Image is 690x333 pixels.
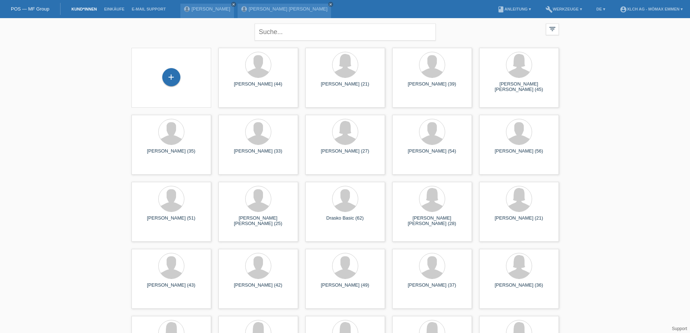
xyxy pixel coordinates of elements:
[616,7,686,11] a: account_circleXLCH AG - Mömax Emmen ▾
[100,7,128,11] a: Einkäufe
[398,81,466,93] div: [PERSON_NAME] (39)
[311,282,379,294] div: [PERSON_NAME] (49)
[398,148,466,160] div: [PERSON_NAME] (54)
[68,7,100,11] a: Kund*innen
[224,148,292,160] div: [PERSON_NAME] (33)
[497,6,505,13] i: book
[224,215,292,227] div: [PERSON_NAME] [PERSON_NAME] (25)
[11,6,49,12] a: POS — MF Group
[311,81,379,93] div: [PERSON_NAME] (21)
[593,7,609,11] a: DE ▾
[398,215,466,227] div: [PERSON_NAME] [PERSON_NAME] (28)
[137,215,205,227] div: [PERSON_NAME] (51)
[311,215,379,227] div: Drasko Basic (62)
[255,24,436,41] input: Suche...
[485,81,553,93] div: [PERSON_NAME] [PERSON_NAME] (45)
[485,215,553,227] div: [PERSON_NAME] (21)
[231,2,236,7] a: close
[494,7,535,11] a: bookAnleitung ▾
[192,6,230,12] a: [PERSON_NAME]
[232,3,235,6] i: close
[128,7,170,11] a: E-Mail Support
[545,6,553,13] i: build
[542,7,586,11] a: buildWerkzeuge ▾
[329,3,333,6] i: close
[224,81,292,93] div: [PERSON_NAME] (44)
[620,6,627,13] i: account_circle
[485,282,553,294] div: [PERSON_NAME] (36)
[137,148,205,160] div: [PERSON_NAME] (35)
[672,326,687,331] a: Support
[485,148,553,160] div: [PERSON_NAME] (56)
[249,6,327,12] a: [PERSON_NAME] [PERSON_NAME]
[398,282,466,294] div: [PERSON_NAME] (37)
[548,25,556,33] i: filter_list
[224,282,292,294] div: [PERSON_NAME] (42)
[163,71,180,83] div: Kund*in hinzufügen
[311,148,379,160] div: [PERSON_NAME] (27)
[137,282,205,294] div: [PERSON_NAME] (43)
[328,2,333,7] a: close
